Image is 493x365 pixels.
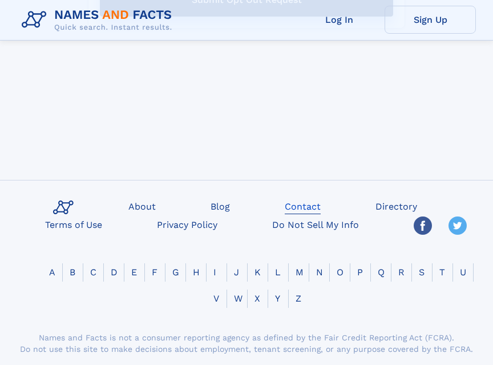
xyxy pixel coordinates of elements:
[371,267,391,278] a: Q
[41,216,107,232] a: Terms of Use
[453,267,473,278] a: U
[206,198,235,214] a: Blog
[17,5,181,35] img: Logo Names and Facts
[385,6,476,34] a: Sign Up
[289,267,310,278] a: M
[391,267,411,278] a: R
[350,267,370,278] a: P
[227,293,249,304] a: W
[152,216,222,232] a: Privacy Policy
[227,267,246,278] a: J
[145,267,164,278] a: F
[371,198,422,214] a: Directory
[268,293,287,304] a: Y
[414,216,432,235] img: Facebook
[63,267,82,278] a: B
[165,267,186,278] a: G
[448,216,467,235] img: Twitter
[207,293,226,304] a: V
[42,267,62,278] a: A
[433,267,452,278] a: T
[83,267,103,278] a: C
[18,332,475,355] div: Names and Facts is not a consumer reporting agency as defined by the Fair Credit Reporting Act (F...
[248,267,268,278] a: K
[412,267,431,278] a: S
[124,267,144,278] a: E
[280,198,325,214] a: Contact
[268,267,288,278] a: L
[293,6,385,34] a: Log In
[248,293,267,304] a: X
[207,267,223,278] a: I
[330,267,350,278] a: O
[268,216,363,232] a: Do Not Sell My Info
[309,267,330,278] a: N
[104,267,124,278] a: D
[124,198,160,214] a: About
[289,293,308,304] a: Z
[186,267,207,278] a: H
